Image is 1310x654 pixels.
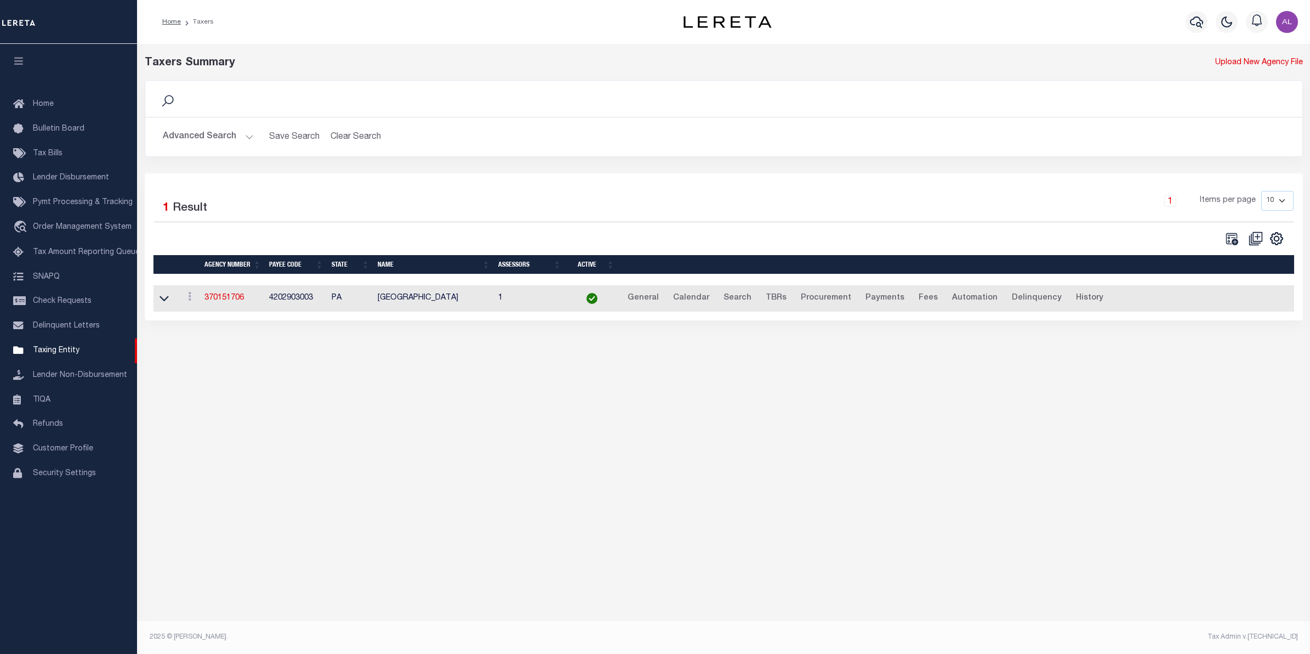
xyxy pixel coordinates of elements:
[327,255,373,274] th: State: activate to sort column ascending
[586,293,597,304] img: check-icon-green.svg
[33,100,54,108] span: Home
[914,290,943,307] a: Fees
[33,297,92,305] span: Check Requests
[494,255,565,274] th: Assessors: activate to sort column ascending
[565,255,618,274] th: Active: activate to sort column ascending
[1200,195,1256,207] span: Items per page
[1007,290,1067,307] a: Delinquency
[200,255,265,274] th: Agency Number: activate to sort column ascending
[373,255,494,274] th: Name: activate to sort column ascending
[719,290,756,307] a: Search
[13,221,31,235] i: travel_explore
[1071,290,1108,307] a: History
[33,125,84,133] span: Bulletin Board
[265,255,327,274] th: Payee Code: activate to sort column ascending
[173,200,207,217] label: Result
[684,16,771,28] img: logo-dark.svg
[33,150,62,157] span: Tax Bills
[141,632,724,642] div: 2025 © [PERSON_NAME].
[163,202,169,214] span: 1
[265,285,327,312] td: 4202903003
[145,55,1009,71] div: Taxers Summary
[33,347,79,354] span: Taxing Entity
[33,273,60,280] span: SNAPQ
[947,290,1003,307] a: Automation
[181,17,214,27] li: Taxers
[163,126,254,148] button: Advanced Search
[33,371,127,379] span: Lender Non-Disbursement
[327,285,373,312] td: PA
[668,290,714,307] a: Calendar
[494,285,565,312] td: 1
[204,294,244,302] a: 370151706
[732,632,1298,642] div: Tax Admin v.[TECHNICAL_ID]
[1276,11,1298,33] img: svg+xml;base64,PHN2ZyB4bWxucz0iaHR0cDovL3d3dy53My5vcmcvMjAwMC9zdmciIHBvaW50ZXItZXZlbnRzPSJub25lIi...
[33,174,109,182] span: Lender Disbursement
[33,249,140,256] span: Tax Amount Reporting Queue
[33,223,132,231] span: Order Management System
[33,396,50,403] span: TIQA
[33,420,63,428] span: Refunds
[618,255,1294,274] th: &nbsp;
[796,290,856,307] a: Procurement
[1215,57,1303,69] a: Upload New Agency File
[761,290,791,307] a: TBRs
[326,126,386,148] button: Clear Search
[623,290,664,307] a: General
[373,285,494,312] td: [GEOGRAPHIC_DATA]
[33,322,100,330] span: Delinquent Letters
[263,126,326,148] button: Save Search
[33,470,96,477] span: Security Settings
[861,290,909,307] a: Payments
[33,199,133,206] span: Pymt Processing & Tracking
[1164,195,1176,207] a: 1
[33,445,93,453] span: Customer Profile
[162,19,181,25] a: Home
